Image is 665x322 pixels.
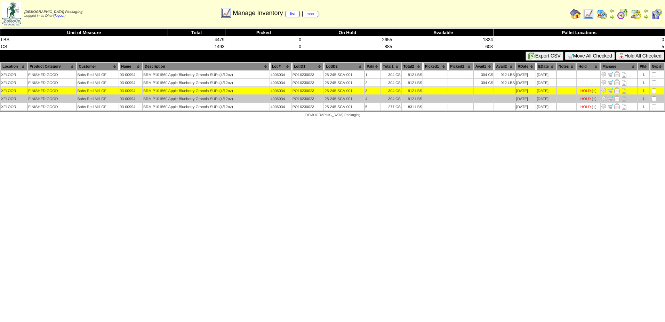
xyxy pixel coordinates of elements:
td: BRM P101560 Apple Blueberry Granola SUPs(4/12oz) [143,71,270,78]
td: 885 [302,43,393,50]
th: Manage [601,63,637,70]
td: XFLOOR [1,103,27,110]
img: arrowleft.gif [643,8,649,14]
td: 912 LBS [494,79,515,86]
td: - [494,87,515,94]
th: Picked [225,29,302,36]
td: [DATE] [536,103,556,110]
th: EDate [536,63,556,70]
th: Hold [577,63,600,70]
a: map [302,11,319,17]
img: Adjust [601,71,607,77]
img: calendarcustomer.gif [651,8,662,20]
img: Move [608,71,613,77]
td: 304 CS [474,71,494,78]
span: [DEMOGRAPHIC_DATA] Packaging [24,10,82,14]
span: Manage Inventory [233,9,318,17]
img: Manage Hold [614,87,620,93]
td: XFLOOR [1,71,27,78]
td: BRM P101560 Apple Blueberry Granola SUPs(4/12oz) [143,95,270,102]
img: Adjust [601,95,607,101]
th: Pallet Locations [494,29,665,36]
td: - [423,103,448,110]
img: line_graph.gif [221,7,232,18]
i: Note [622,89,626,94]
td: - [448,71,473,78]
i: Note [622,80,626,86]
td: 4006034 [270,71,291,78]
img: calendarblend.gif [617,8,628,20]
img: Move [608,103,613,109]
td: 03-00994 [119,103,142,110]
td: Bobs Red Mill GF [77,95,119,102]
td: FINISHED GOOD [28,79,76,86]
td: 912 LBS [494,71,515,78]
th: Pal# [365,63,380,70]
th: Picked2 [448,63,473,70]
i: Note [622,72,626,78]
img: home.gif [570,8,581,20]
img: Adjust [601,103,607,109]
td: 912 LBS [402,71,423,78]
th: Notes [557,63,576,70]
button: Export CSV [526,52,563,61]
td: 4 [365,95,380,102]
td: 03-00994 [119,71,142,78]
td: 25-245-SCA-001 [324,95,364,102]
th: Product Category [28,63,76,70]
td: 1 [365,71,380,78]
a: list [286,11,299,17]
th: LotID1 [292,63,324,70]
th: Location [1,63,27,70]
img: hold.gif [619,53,624,59]
a: (logout) [54,14,66,18]
td: FINISHED GOOD [28,87,76,94]
td: - [448,79,473,86]
td: [DATE] [516,95,536,102]
td: XFLOOR [1,79,27,86]
td: [DATE] [536,71,556,78]
td: - [423,87,448,94]
td: PO16230023 [292,87,324,94]
td: 5 [494,43,665,50]
th: Customer [77,63,119,70]
img: Move [608,79,613,85]
td: - [494,95,515,102]
td: [DATE] [516,71,536,78]
td: 304 CS [381,95,401,102]
td: [DATE] [516,103,536,110]
td: 277 CS [381,103,401,110]
th: Avail1 [474,63,494,70]
img: arrowright.gif [609,14,615,20]
td: 25-245-SCA-001 [324,103,364,110]
td: BRM P101560 Apple Blueberry Granola SUPs(4/12oz) [143,79,270,86]
td: BRM P101560 Apple Blueberry Granola SUPs(4/12oz) [143,87,270,94]
td: [DATE] [536,95,556,102]
td: 1493 [168,43,225,50]
div: 1 [638,97,649,101]
td: FINISHED GOOD [28,71,76,78]
td: PO16230023 [292,71,324,78]
td: XFLOOR [1,87,27,94]
img: excel.gif [528,53,535,60]
td: 4006034 [270,79,291,86]
td: - [448,103,473,110]
img: Manage Hold [614,71,620,77]
td: 912 LBS [402,87,423,94]
td: 4006034 [270,103,291,110]
td: 912 LBS [402,95,423,102]
th: Name [119,63,142,70]
td: - [448,87,473,94]
td: 608 [393,43,494,50]
img: Move [608,87,613,93]
img: Move [608,95,613,101]
th: On Hold [302,29,393,36]
div: 1 [638,89,649,93]
td: 03-00994 [119,87,142,94]
th: LotID2 [324,63,364,70]
td: 5 [365,103,380,110]
td: 304 CS [381,79,401,86]
td: LBS [0,36,168,43]
td: 4479 [168,36,225,43]
td: - [423,95,448,102]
